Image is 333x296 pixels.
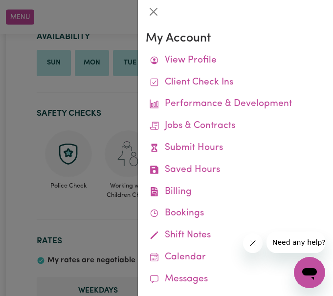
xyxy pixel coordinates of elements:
[146,115,325,137] a: Jobs & Contracts
[146,4,161,20] button: Close
[243,233,263,253] iframe: Close message
[146,137,325,159] a: Submit Hours
[146,181,325,203] a: Billing
[6,7,59,15] span: Need any help?
[146,247,325,269] a: Calendar
[146,93,325,115] a: Performance & Development
[294,257,325,288] iframe: Button to launch messaging window
[146,225,325,247] a: Shift Notes
[266,232,325,253] iframe: Message from company
[146,31,325,46] h3: My Account
[146,159,325,181] a: Saved Hours
[146,72,325,94] a: Client Check Ins
[146,50,325,72] a: View Profile
[146,203,325,225] a: Bookings
[146,269,325,291] a: Messages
